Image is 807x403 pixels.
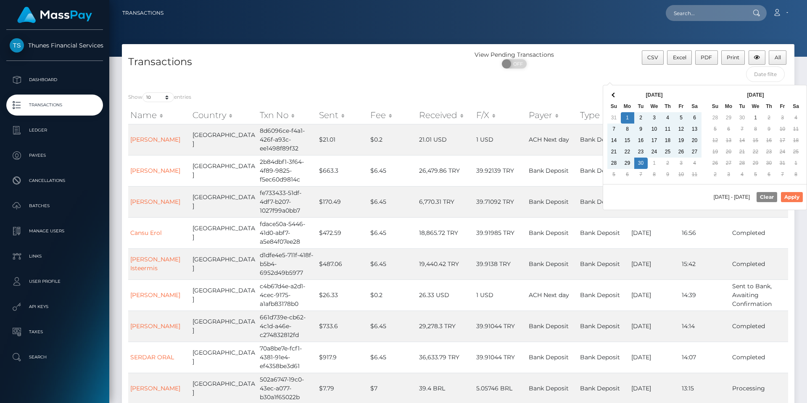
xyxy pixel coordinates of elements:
[621,135,634,146] td: 15
[10,326,100,338] p: Taxes
[607,112,621,124] td: 31
[776,124,789,135] td: 10
[529,229,569,237] span: Bank Deposit
[368,107,417,124] th: Fee: activate to sort column ascending
[506,59,527,68] span: OFF
[688,135,702,146] td: 20
[368,186,417,217] td: $6.45
[417,107,475,124] th: Received: activate to sort column ascending
[578,311,629,342] td: Bank Deposit
[458,50,570,59] div: View Pending Transactions
[142,92,174,102] select: Showentries
[474,342,527,373] td: 39.91044 TRY
[722,90,789,101] th: [DATE]
[722,146,736,158] td: 20
[474,217,527,248] td: 39.91985 TRY
[688,169,702,180] td: 11
[130,255,180,272] a: [PERSON_NAME] Isteermis
[317,124,368,155] td: $21.01
[317,155,368,186] td: $663.3
[727,54,739,61] span: Print
[730,248,788,279] td: Completed
[190,186,258,217] td: [GEOGRAPHIC_DATA]
[688,124,702,135] td: 13
[607,124,621,135] td: 7
[6,271,103,292] a: User Profile
[789,146,803,158] td: 25
[621,124,634,135] td: 8
[317,311,368,342] td: $733.6
[757,192,777,202] button: Clear
[10,300,100,313] p: API Keys
[6,246,103,267] a: Links
[190,124,258,155] td: [GEOGRAPHIC_DATA]
[634,135,648,146] td: 16
[714,195,753,200] span: [DATE] - [DATE]
[634,101,648,112] th: Tu
[749,146,762,158] td: 22
[789,158,803,169] td: 1
[190,248,258,279] td: [GEOGRAPHIC_DATA]
[529,385,569,392] span: Bank Deposit
[130,291,180,299] a: [PERSON_NAME]
[722,158,736,169] td: 27
[675,124,688,135] td: 12
[675,146,688,158] td: 26
[621,90,688,101] th: [DATE]
[709,146,722,158] td: 19
[10,225,100,237] p: Manage Users
[190,311,258,342] td: [GEOGRAPHIC_DATA]
[730,279,788,311] td: Sent to Bank, Awaiting Confirmation
[688,158,702,169] td: 4
[128,92,191,102] label: Show entries
[688,101,702,112] th: Sa
[474,124,527,155] td: 1 USD
[10,351,100,363] p: Search
[721,50,745,65] button: Print
[648,158,661,169] td: 1
[776,169,789,180] td: 7
[368,217,417,248] td: $6.45
[661,146,675,158] td: 25
[474,311,527,342] td: 39.91044 TRY
[634,112,648,124] td: 2
[529,291,569,299] span: ACH Next day
[10,149,100,162] p: Payees
[661,124,675,135] td: 11
[781,192,803,202] button: Apply
[776,101,789,112] th: Fr
[317,248,368,279] td: $487.06
[709,124,722,135] td: 5
[258,217,317,248] td: fdace50a-5446-41d0-abf7-a5e84f07ee28
[10,275,100,288] p: User Profile
[17,7,92,23] img: MassPay Logo
[130,167,180,174] a: [PERSON_NAME]
[368,248,417,279] td: $6.45
[675,135,688,146] td: 19
[736,135,749,146] td: 14
[789,101,803,112] th: Sa
[529,136,569,143] span: ACH Next day
[661,135,675,146] td: 18
[648,101,661,112] th: We
[749,50,766,65] button: Column visibility
[661,169,675,180] td: 9
[648,124,661,135] td: 10
[629,342,680,373] td: [DATE]
[529,260,569,268] span: Bank Deposit
[6,120,103,141] a: Ledger
[709,169,722,180] td: 2
[634,124,648,135] td: 9
[634,146,648,158] td: 23
[648,146,661,158] td: 24
[749,135,762,146] td: 15
[368,342,417,373] td: $6.45
[680,279,730,311] td: 14:39
[6,95,103,116] a: Transactions
[258,155,317,186] td: 2b84dbf1-3f64-4f89-9825-f5ec60d9814c
[709,112,722,124] td: 28
[675,112,688,124] td: 5
[762,135,776,146] td: 16
[258,248,317,279] td: d1dfe4e5-711f-418f-b5b4-6952d49b5977
[762,146,776,158] td: 23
